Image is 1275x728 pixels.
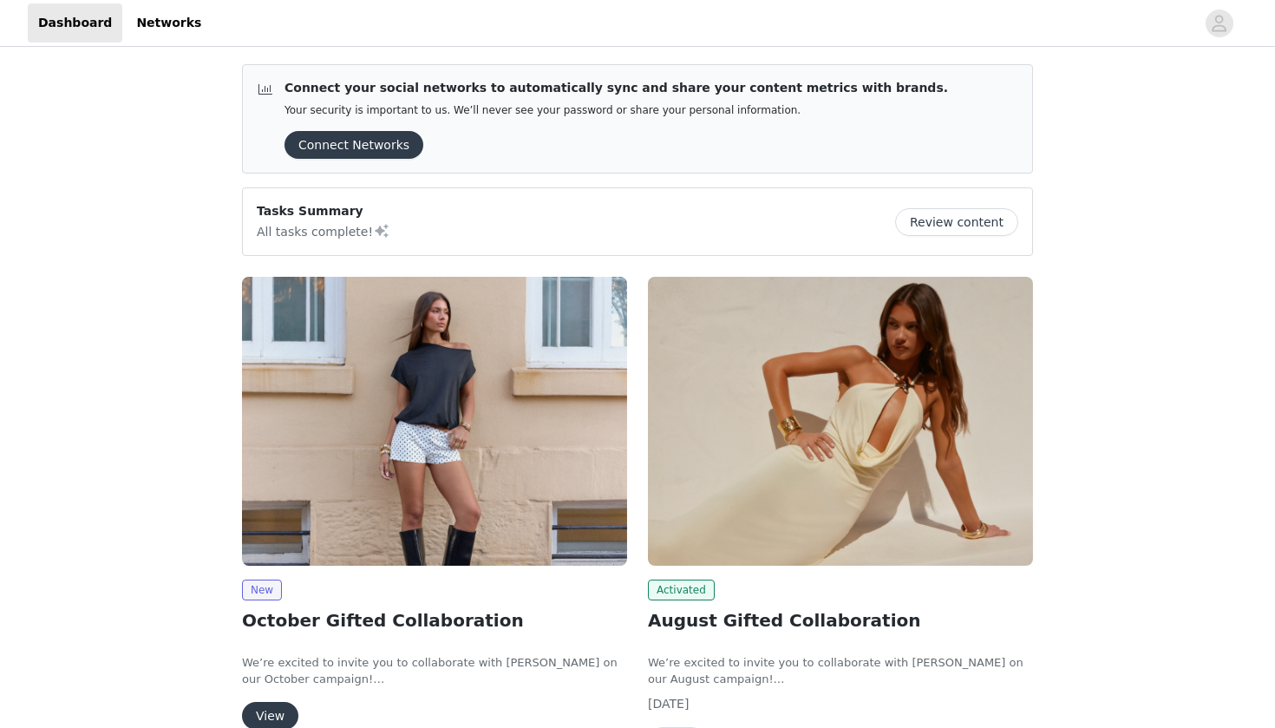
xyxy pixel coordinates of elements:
h2: October Gifted Collaboration [242,607,627,633]
p: We’re excited to invite you to collaborate with [PERSON_NAME] on our August campaign! [648,654,1033,688]
a: View [242,710,298,723]
button: Connect Networks [284,131,423,159]
button: Review content [895,208,1018,236]
a: Dashboard [28,3,122,43]
a: Networks [126,3,212,43]
p: We’re excited to invite you to collaborate with [PERSON_NAME] on our October campaign! [242,654,627,688]
img: Peppermayo AUS [242,277,627,566]
p: All tasks complete! [257,220,390,241]
p: Connect your social networks to automatically sync and share your content metrics with brands. [284,79,948,97]
span: New [242,580,282,600]
h2: August Gifted Collaboration [648,607,1033,633]
p: Tasks Summary [257,202,390,220]
div: avatar [1211,10,1227,37]
span: [DATE] [648,697,689,711]
p: Your security is important to us. We’ll never see your password or share your personal information. [284,104,948,117]
span: Activated [648,580,715,600]
img: Peppermayo AUS [648,277,1033,566]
